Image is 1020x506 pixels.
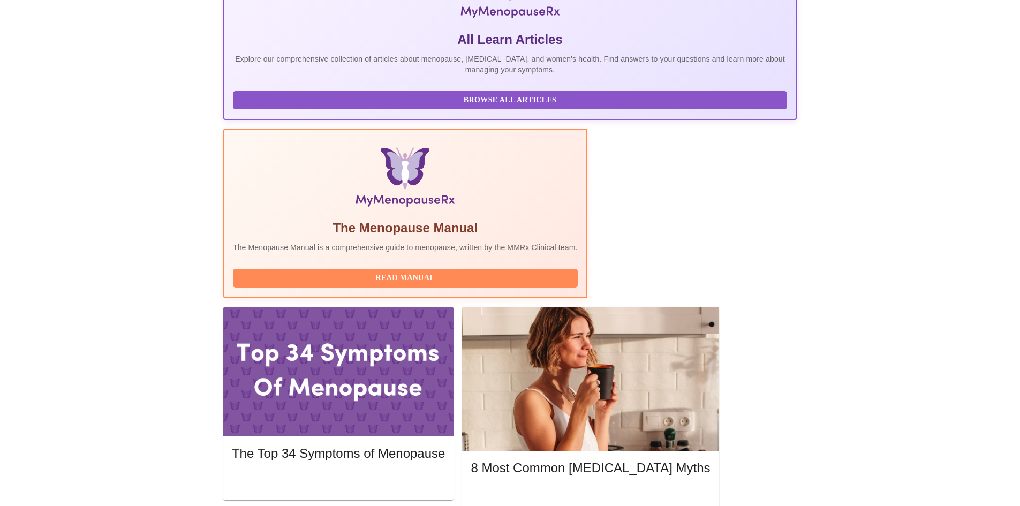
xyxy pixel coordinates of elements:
p: Explore our comprehensive collection of articles about menopause, [MEDICAL_DATA], and women's hea... [233,54,787,75]
button: Read Manual [233,269,578,288]
img: Menopause Manual [288,147,523,211]
span: Browse All Articles [244,94,776,107]
a: Browse All Articles [233,95,790,104]
span: Read Manual [244,271,567,285]
h5: The Top 34 Symptoms of Menopause [232,445,445,462]
button: Browse All Articles [233,91,787,110]
h5: All Learn Articles [233,31,787,48]
h5: 8 Most Common [MEDICAL_DATA] Myths [471,459,710,477]
button: Read More [232,472,445,490]
a: Read More [471,490,713,500]
span: Read More [243,474,434,488]
button: Read More [471,487,710,505]
span: Read More [481,489,699,503]
a: Read Manual [233,273,580,282]
p: The Menopause Manual is a comprehensive guide to menopause, written by the MMRx Clinical team. [233,242,578,253]
h5: The Menopause Manual [233,220,578,237]
a: Read More [232,475,448,485]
